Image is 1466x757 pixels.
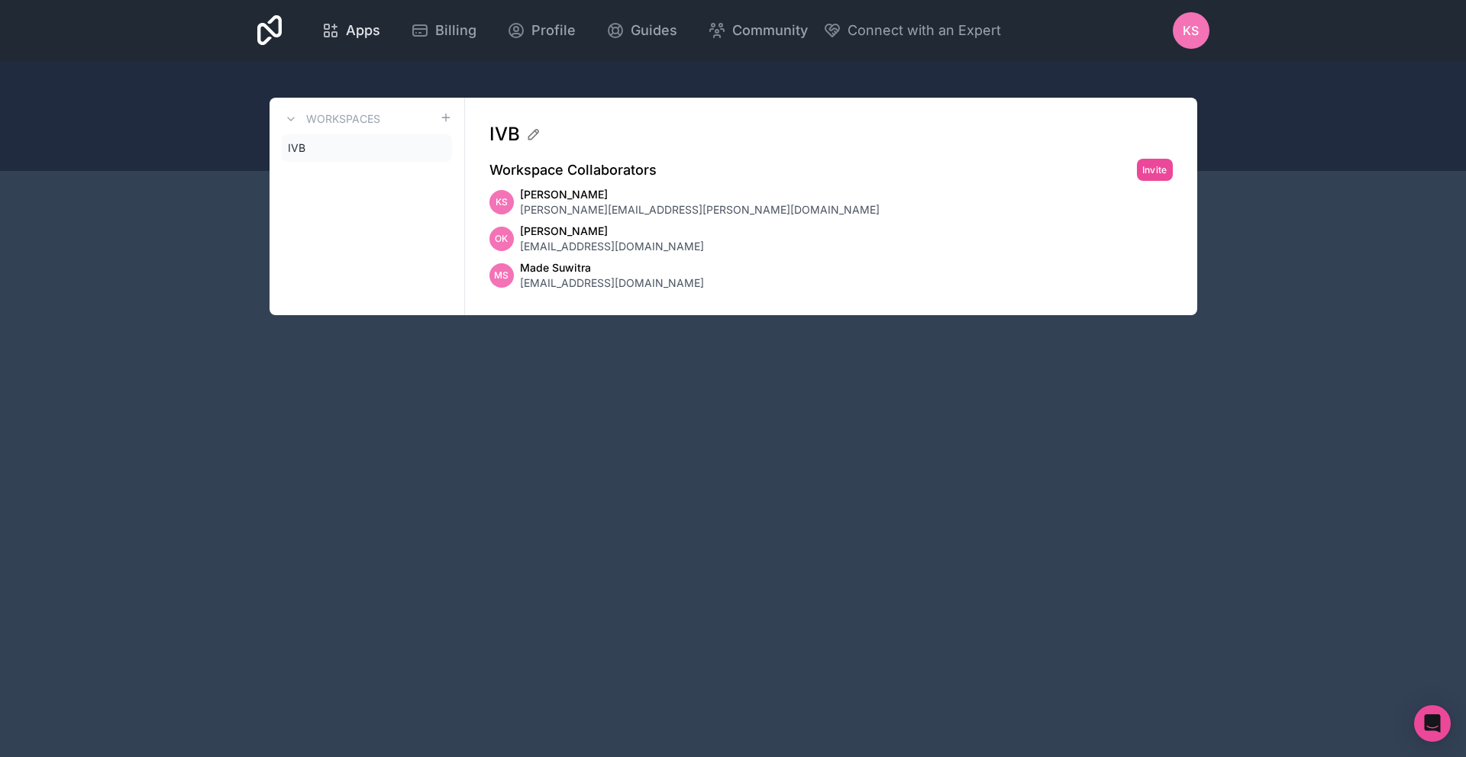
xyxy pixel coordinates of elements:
span: [EMAIL_ADDRESS][DOMAIN_NAME] [520,275,704,291]
h2: Workspace Collaborators [489,159,657,181]
span: OK [495,233,508,245]
h3: Workspaces [306,111,380,127]
span: Guides [631,20,677,41]
a: IVB [282,134,452,162]
a: Profile [495,14,588,47]
span: IVB [288,140,305,156]
div: Open Intercom Messenger [1414,705,1451,742]
span: [PERSON_NAME] [520,224,704,239]
span: KS [496,196,508,208]
a: Guides [594,14,689,47]
span: Community [732,20,808,41]
a: Workspaces [282,110,380,128]
span: Billing [435,20,476,41]
button: Invite [1137,159,1173,181]
span: Profile [531,20,576,41]
span: Connect with an Expert [848,20,1001,41]
span: Apps [346,20,380,41]
span: [EMAIL_ADDRESS][DOMAIN_NAME] [520,239,704,254]
span: [PERSON_NAME][EMAIL_ADDRESS][PERSON_NAME][DOMAIN_NAME] [520,202,880,217]
button: Connect with an Expert [823,20,1001,41]
a: Community [696,14,820,47]
span: IVB [489,122,520,147]
a: Apps [309,14,392,47]
span: [PERSON_NAME] [520,187,880,202]
span: Made Suwitra [520,260,704,275]
span: KS [1183,21,1199,40]
a: Billing [399,14,489,47]
span: MS [494,269,509,282]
